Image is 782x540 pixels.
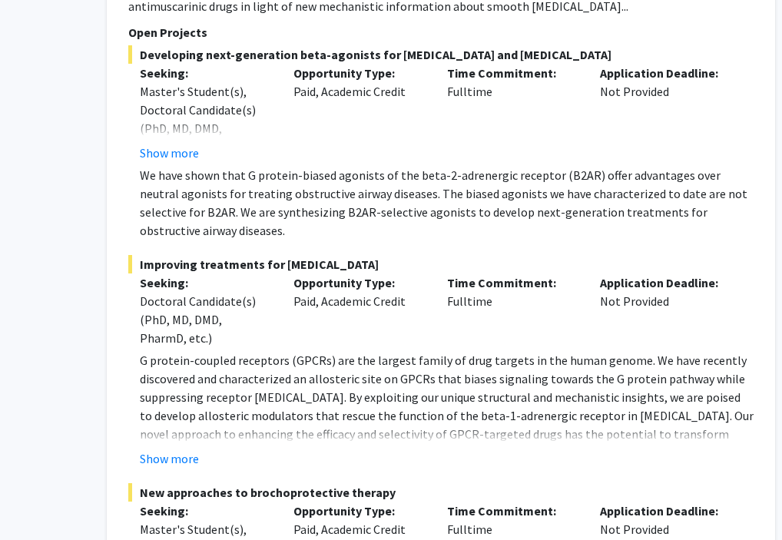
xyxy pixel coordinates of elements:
p: Open Projects [128,23,754,41]
div: Not Provided [588,273,742,347]
p: Application Deadline: [600,273,731,292]
span: Improving treatments for [MEDICAL_DATA] [128,255,754,273]
div: Paid, Academic Credit [282,273,436,347]
p: Opportunity Type: [293,502,424,520]
p: Seeking: [140,273,270,292]
div: Paid, Academic Credit [282,64,436,162]
p: Time Commitment: [447,273,578,292]
button: Show more [140,144,199,162]
div: Fulltime [436,273,589,347]
span: New approaches to brochoprotective therapy [128,483,754,502]
div: Master's Student(s), Doctoral Candidate(s) (PhD, MD, DMD, PharmD, etc.) [140,82,270,156]
p: Application Deadline: [600,64,731,82]
div: Fulltime [436,64,589,162]
p: Seeking: [140,502,270,520]
p: G protein-coupled receptors (GPCRs) are the largest family of drug targets in the human genome. W... [140,351,754,462]
p: Time Commitment: [447,64,578,82]
div: Not Provided [588,64,742,162]
p: We have shown that G protein-biased agonists of the beta-2-adrenergic receptor (B2AR) offer advan... [140,166,754,240]
p: Application Deadline: [600,502,731,520]
iframe: Chat [12,471,65,528]
div: Doctoral Candidate(s) (PhD, MD, DMD, PharmD, etc.) [140,292,270,347]
button: Show more [140,449,199,468]
p: Time Commitment: [447,502,578,520]
p: Opportunity Type: [293,64,424,82]
p: Opportunity Type: [293,273,424,292]
p: Seeking: [140,64,270,82]
span: Developing next-generation beta-agonists for [MEDICAL_DATA] and [MEDICAL_DATA] [128,45,754,64]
